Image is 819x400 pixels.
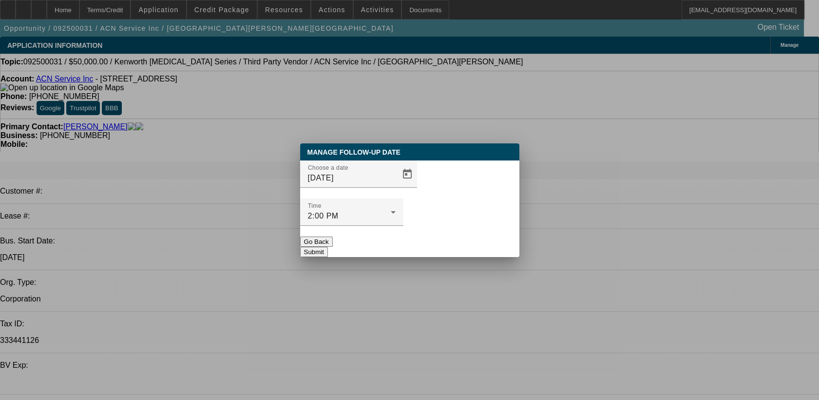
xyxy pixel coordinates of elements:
[398,164,417,184] button: Open calendar
[308,202,322,209] mat-label: Time
[308,212,339,220] span: 2:00 PM
[300,247,328,257] button: Submit
[300,237,333,247] button: Go Back
[307,148,400,156] span: Manage Follow-Up Date
[308,164,348,171] mat-label: Choose a date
